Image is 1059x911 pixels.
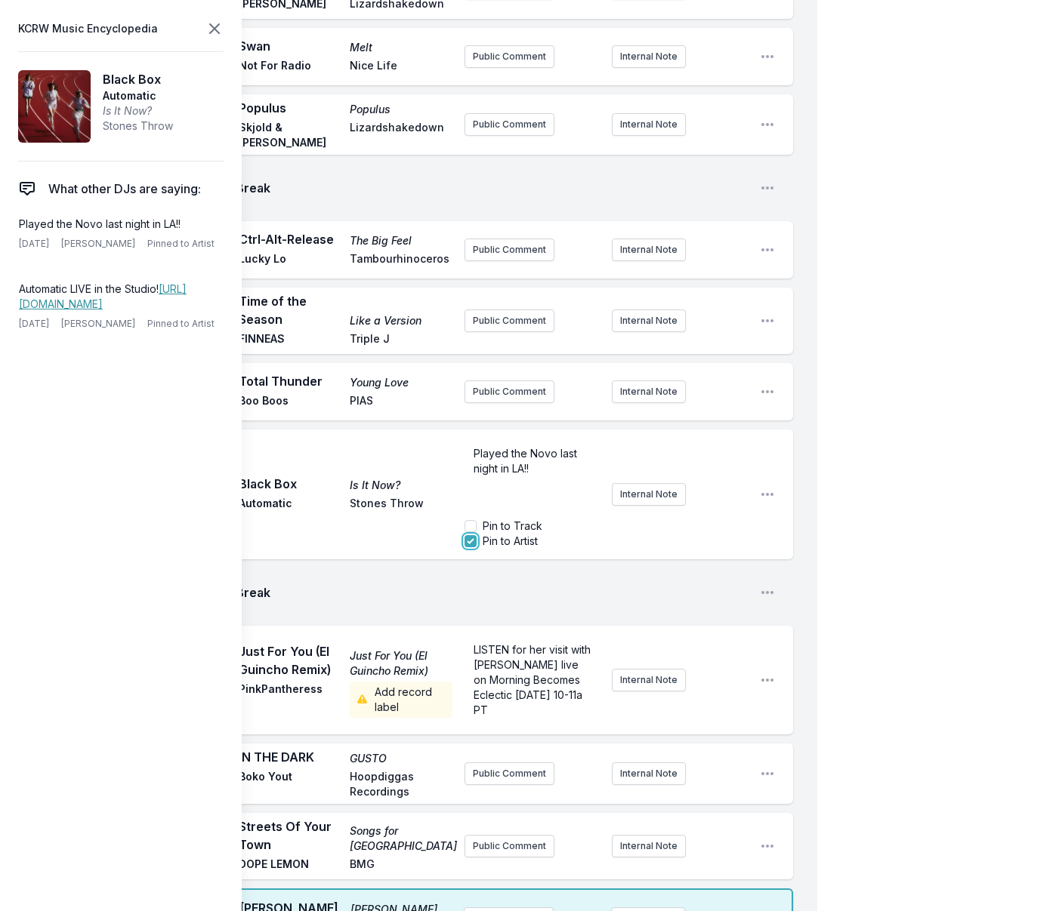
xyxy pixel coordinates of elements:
[483,534,538,549] label: Pin to Artist
[350,478,452,493] span: Is It Now?
[612,380,686,403] button: Internal Note
[239,58,341,76] span: Not For Radio
[350,393,452,411] span: PIAS
[465,835,554,857] button: Public Comment
[350,751,452,766] span: GUSTO
[239,817,341,854] span: Streets Of Your Town
[18,70,91,143] img: Is It Now?
[350,496,452,514] span: Stones Throw
[239,475,341,493] span: Black Box
[19,238,49,250] span: [DATE]
[239,37,341,55] span: Swan
[350,233,452,248] span: The Big Feel
[147,318,215,330] span: Pinned to Artist
[612,309,686,332] button: Internal Note
[760,487,775,502] button: Open playlist item options
[239,642,341,679] span: Just For You (El Guincho Remix)
[103,88,173,103] span: Automatic
[612,113,686,136] button: Internal Note
[760,242,775,257] button: Open playlist item options
[103,118,173,134] span: Stones Throw
[19,217,217,232] p: Played the Novo last night in LA!!
[760,313,775,328] button: Open playlist item options
[612,835,686,857] button: Internal Note
[465,113,554,136] button: Public Comment
[465,309,554,332] button: Public Comment
[350,769,452,799] span: Hoopdiggas Recordings
[61,318,135,330] span: [PERSON_NAME]
[612,483,686,506] button: Internal Note
[239,251,341,269] span: Lucky Lo
[760,766,775,781] button: Open playlist item options
[239,372,341,390] span: Total Thunder
[474,643,594,716] span: LISTEN for her visit with [PERSON_NAME] live on Morning Becomes Eclectic [DATE] 10-11a PT
[48,180,201,198] span: What other DJs are saying:
[350,120,452,150] span: Lizardshakedown
[239,292,341,328] span: Time of the Season
[760,49,775,64] button: Open playlist item options
[350,682,452,718] span: Add record label
[239,857,341,875] span: DOPE LEMON
[239,769,341,799] span: Boko Yout
[612,45,686,68] button: Internal Note
[103,70,173,88] span: Black Box
[760,384,775,399] button: Open playlist item options
[612,669,686,691] button: Internal Note
[760,672,775,688] button: Open playlist item options
[239,230,341,248] span: Ctrl-Alt-Release
[760,839,775,854] button: Open playlist item options
[239,748,341,766] span: IN THE DARK
[239,682,341,718] span: PinkPantheress
[612,762,686,785] button: Internal Note
[350,102,452,117] span: Populus
[350,58,452,76] span: Nice Life
[61,238,135,250] span: [PERSON_NAME]
[236,179,748,197] span: Break
[483,519,542,534] label: Pin to Track
[465,762,554,785] button: Public Comment
[239,99,341,117] span: Populus
[350,375,452,390] span: Young Love
[19,318,49,330] span: [DATE]
[239,120,341,150] span: Skjold & [PERSON_NAME]
[350,40,452,55] span: Melt
[465,239,554,261] button: Public Comment
[239,393,341,411] span: Boo Boos
[147,238,215,250] span: Pinned to Artist
[465,380,554,403] button: Public Comment
[474,447,580,475] span: Played the Novo last night in LA!!
[350,331,452,349] span: Triple J
[350,648,452,679] span: Just For You (El Guincho Remix)
[350,251,452,269] span: Tambourhinoceros
[760,117,775,132] button: Open playlist item options
[350,823,452,854] span: Songs for [GEOGRAPHIC_DATA]
[760,585,775,600] button: Open playlist item options
[236,583,748,602] span: Break
[465,45,554,68] button: Public Comment
[18,18,158,39] span: KCRW Music Encyclopedia
[239,496,341,514] span: Automatic
[350,857,452,875] span: BMG
[350,313,452,328] span: Like a Version
[103,103,173,118] span: Is It Now?
[239,331,341,349] span: FINNEAS
[612,239,686,261] button: Internal Note
[760,180,775,195] button: Open playlist item options
[19,282,217,312] p: Automatic LIVE in the Studio!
